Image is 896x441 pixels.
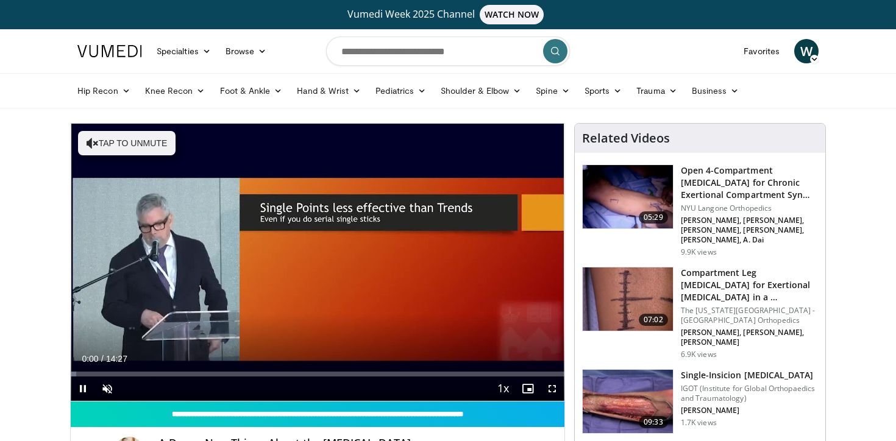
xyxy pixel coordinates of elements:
a: Favorites [736,39,787,63]
h3: Open 4-Compartment [MEDICAL_DATA] for Chronic Exertional Compartment Syn… [681,164,818,201]
p: 1.7K views [681,418,717,428]
a: W [794,39,819,63]
a: Pediatrics [368,79,433,103]
span: 05:29 [639,211,668,224]
img: 6b704a18-9e3e-4419-8ff8-513de65f434c.150x105_q85_crop-smart_upscale.jpg [583,370,673,433]
div: Progress Bar [71,372,564,376]
button: Pause [71,376,95,401]
span: WATCH NOW [480,5,544,24]
a: Browse [218,39,274,63]
a: Knee Recon [138,79,213,103]
button: Tap to unmute [78,131,176,155]
a: Hip Recon [70,79,138,103]
img: 7e7fcedb-39e2-4d21-920e-6c2ee15a62fc.jpg.150x105_q85_crop-smart_upscale.jpg [583,165,673,228]
video-js: Video Player [71,124,564,401]
h3: Single-Insicion [MEDICAL_DATA] [681,369,818,381]
a: Vumedi Week 2025 ChannelWATCH NOW [79,5,817,24]
a: Specialties [149,39,218,63]
a: Business [684,79,747,103]
input: Search topics, interventions [326,37,570,66]
span: 09:33 [639,416,668,428]
span: 14:27 [106,354,127,364]
button: Playback Rate [491,376,516,401]
img: VuMedi Logo [77,45,142,57]
p: IGOT (Institute for Global Orthopaedics and Traumatology) [681,384,818,403]
p: NYU Langone Orthopedics [681,203,818,213]
p: 6.9K views [681,350,717,359]
button: Unmute [95,376,119,401]
a: Foot & Ankle [213,79,290,103]
p: [PERSON_NAME], [PERSON_NAME], [PERSON_NAME], [PERSON_NAME], [PERSON_NAME], A. Dai [681,216,818,245]
a: 09:33 Single-Insicion [MEDICAL_DATA] IGOT (Institute for Global Orthopaedics and Traumatology) [P... [582,369,818,434]
span: 0:00 [82,354,98,364]
a: 05:29 Open 4-Compartment [MEDICAL_DATA] for Chronic Exertional Compartment Syn… NYU Langone Ortho... [582,164,818,257]
p: [PERSON_NAME] [681,406,818,415]
a: Spine [528,79,577,103]
button: Fullscreen [540,376,564,401]
p: The [US_STATE][GEOGRAPHIC_DATA] - [GEOGRAPHIC_DATA] Orthopedics [681,306,818,325]
img: fbdf67ab-6eb5-4ac7-a79d-d283a7f84a1d.150x105_q85_crop-smart_upscale.jpg [583,267,673,331]
h3: Compartment Leg [MEDICAL_DATA] for Exertional [MEDICAL_DATA] in a … [681,267,818,303]
h4: Related Videos [582,131,670,146]
a: Trauma [629,79,684,103]
span: 07:02 [639,314,668,326]
button: Enable picture-in-picture mode [516,376,540,401]
span: / [101,354,104,364]
p: [PERSON_NAME], [PERSON_NAME], [PERSON_NAME] [681,328,818,347]
p: 9.9K views [681,247,717,257]
a: Hand & Wrist [290,79,368,103]
a: Shoulder & Elbow [433,79,528,103]
a: Sports [577,79,630,103]
a: 07:02 Compartment Leg [MEDICAL_DATA] for Exertional [MEDICAL_DATA] in a … The [US_STATE][GEOGRAPH... [582,267,818,359]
